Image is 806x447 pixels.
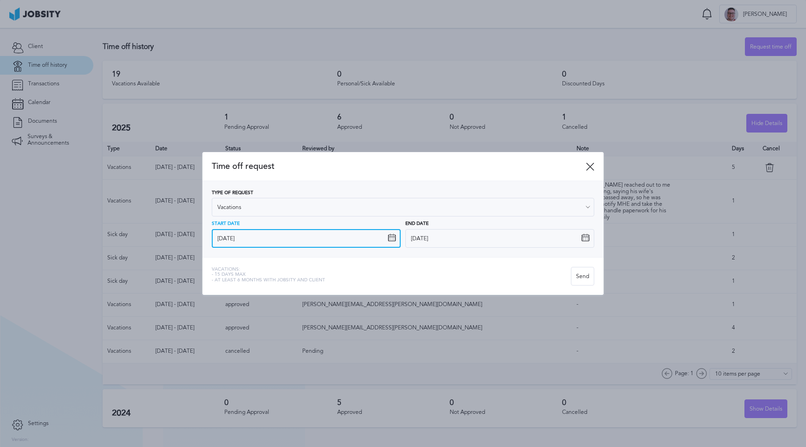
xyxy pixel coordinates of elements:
span: - At least 6 months with jobsity and client [212,278,325,283]
div: Send [571,267,594,286]
span: Type of Request [212,190,253,196]
span: Vacations: [212,267,325,272]
span: End Date [405,221,429,227]
span: Time off request [212,161,586,171]
span: Start Date [212,221,240,227]
span: - 15 days max [212,272,325,278]
button: Send [571,267,594,286]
